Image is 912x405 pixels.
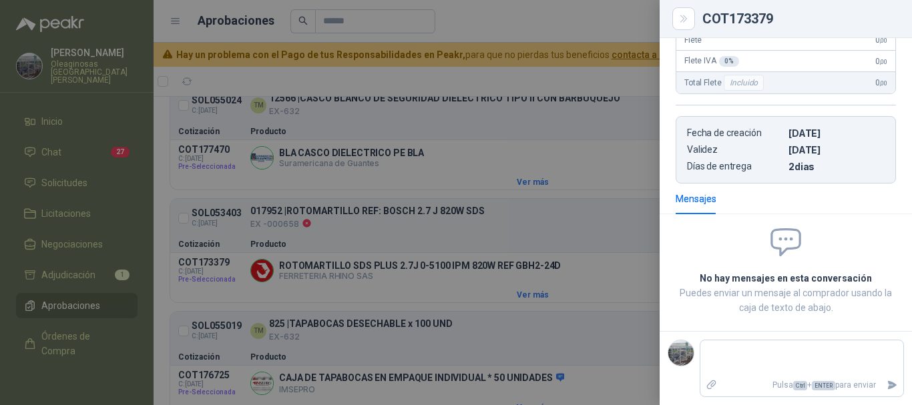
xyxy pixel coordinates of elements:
span: 0 [875,78,887,87]
div: COT173379 [702,12,896,25]
div: 0 % [719,56,739,67]
p: Fecha de creación [687,127,783,139]
p: Pulsa + para enviar [723,374,882,397]
span: Flete [684,35,702,45]
p: Días de entrega [687,161,783,172]
button: Enviar [881,374,903,397]
p: Validez [687,144,783,155]
p: [DATE] [788,127,885,139]
span: Ctrl [793,381,807,390]
label: Adjuntar archivos [700,374,723,397]
button: Close [676,11,692,27]
p: [DATE] [788,144,885,155]
img: Company Logo [668,340,694,366]
span: ,00 [879,79,887,87]
span: ,00 [879,58,887,65]
span: Total Flete [684,75,766,91]
span: ENTER [812,381,835,390]
span: Flete IVA [684,56,739,67]
span: 0 [875,57,887,66]
span: 0 [875,35,887,45]
span: ,00 [879,37,887,44]
div: Mensajes [676,191,716,206]
p: 2 dias [788,161,885,172]
div: Incluido [724,75,764,91]
p: Puedes enviar un mensaje al comprador usando la caja de texto de abajo. [676,286,896,315]
h2: No hay mensajes en esta conversación [676,271,896,286]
